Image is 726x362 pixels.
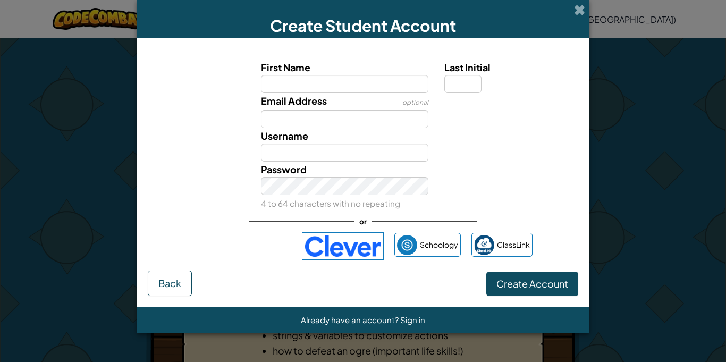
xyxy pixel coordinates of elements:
iframe: Sign in with Google Button [188,234,297,258]
span: Create Student Account [270,15,456,36]
span: Username [261,130,308,142]
img: clever-logo-blue.png [302,232,384,260]
span: ClassLink [497,237,530,252]
span: Password [261,163,307,175]
small: 4 to 64 characters with no repeating [261,198,400,208]
img: schoology.png [397,235,417,255]
span: optional [402,98,428,106]
span: Already have an account? [301,315,400,325]
span: Back [158,277,181,289]
a: Sign in [400,315,425,325]
span: Last Initial [444,61,491,73]
button: Back [148,271,192,296]
button: Create Account [486,272,578,296]
span: First Name [261,61,310,73]
span: Email Address [261,95,327,107]
span: or [354,214,372,229]
img: classlink-logo-small.png [474,235,494,255]
span: Schoology [420,237,458,252]
span: Create Account [496,277,568,290]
